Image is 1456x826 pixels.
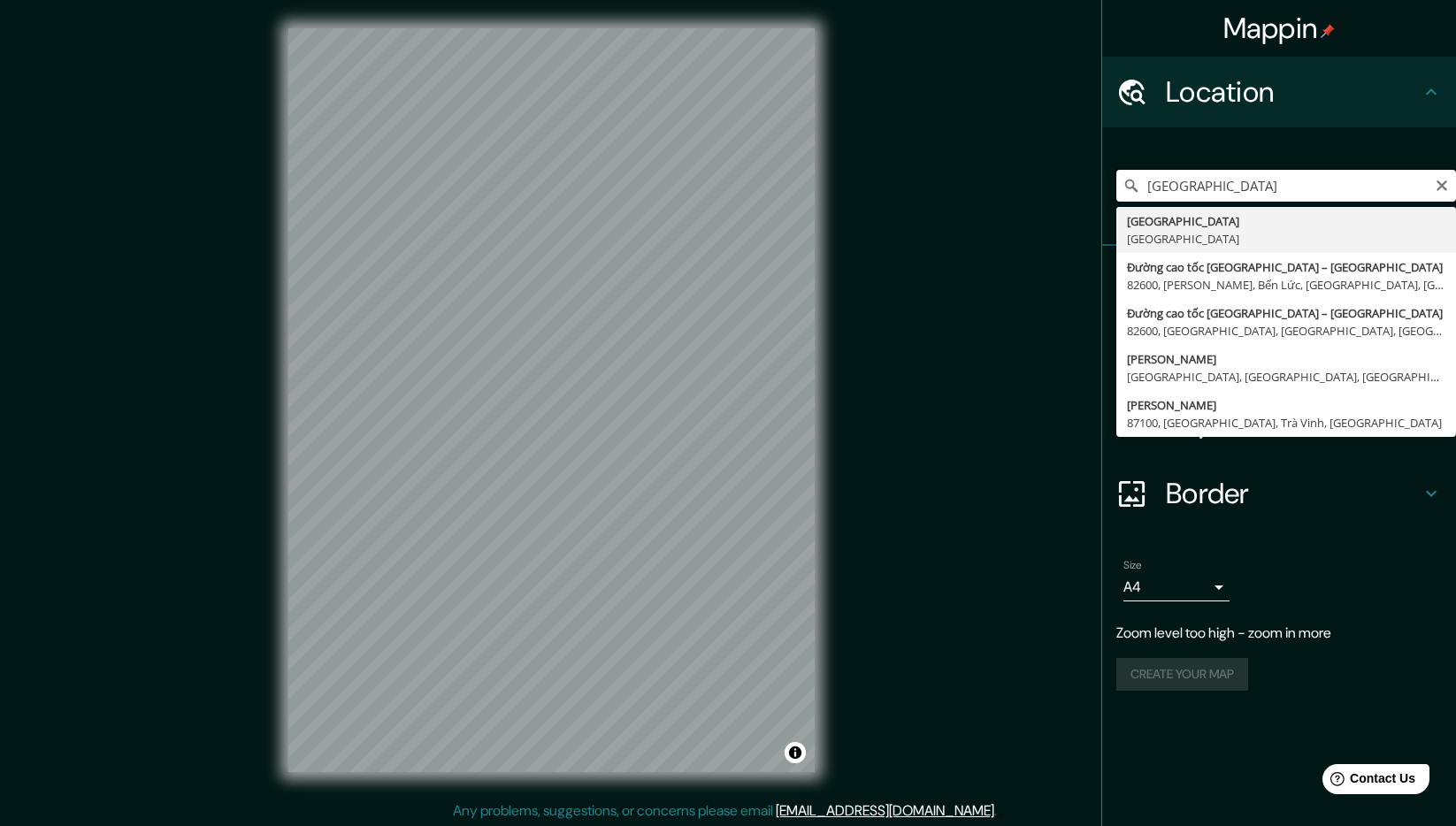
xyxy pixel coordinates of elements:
[1000,800,1003,822] div: .
[1123,558,1142,573] label: Size
[1127,350,1445,368] div: [PERSON_NAME]
[1435,176,1449,193] button: Clear
[1102,57,1456,127] div: Location
[997,800,1000,822] div: .
[1127,396,1445,414] div: [PERSON_NAME]
[1299,757,1437,807] iframe: Help widget launcher
[1166,74,1421,110] h4: Location
[1116,623,1442,644] p: Zoom level too high - zoom in more
[1127,276,1445,294] div: 82600, [PERSON_NAME], Bến Lức, [GEOGRAPHIC_DATA], [GEOGRAPHIC_DATA]
[1116,170,1456,202] input: Pick your city or area
[1127,304,1445,322] div: Đường cao tốc [GEOGRAPHIC_DATA] – [GEOGRAPHIC_DATA]
[1127,212,1445,230] div: [GEOGRAPHIC_DATA]
[1166,405,1421,440] h4: Layout
[1127,230,1445,248] div: [GEOGRAPHIC_DATA]
[1102,458,1456,529] div: Border
[1102,317,1456,387] div: Style
[1166,476,1421,511] h4: Border
[1223,11,1336,46] h4: Mappin
[1127,414,1445,432] div: 87100, [GEOGRAPHIC_DATA], Trà Vinh, [GEOGRAPHIC_DATA]
[1123,573,1230,601] div: A4
[288,28,815,772] canvas: Map
[1127,322,1445,340] div: 82600, [GEOGRAPHIC_DATA], [GEOGRAPHIC_DATA], [GEOGRAPHIC_DATA], [GEOGRAPHIC_DATA]
[1102,387,1456,458] div: Layout
[453,800,997,822] p: Any problems, suggestions, or concerns please email .
[776,801,994,820] a: [EMAIL_ADDRESS][DOMAIN_NAME]
[1127,258,1445,276] div: Đường cao tốc [GEOGRAPHIC_DATA] – [GEOGRAPHIC_DATA]
[1321,24,1335,38] img: pin-icon.png
[1127,368,1445,386] div: [GEOGRAPHIC_DATA], [GEOGRAPHIC_DATA], [GEOGRAPHIC_DATA], [GEOGRAPHIC_DATA]
[1102,246,1456,317] div: Pins
[785,742,806,763] button: Toggle attribution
